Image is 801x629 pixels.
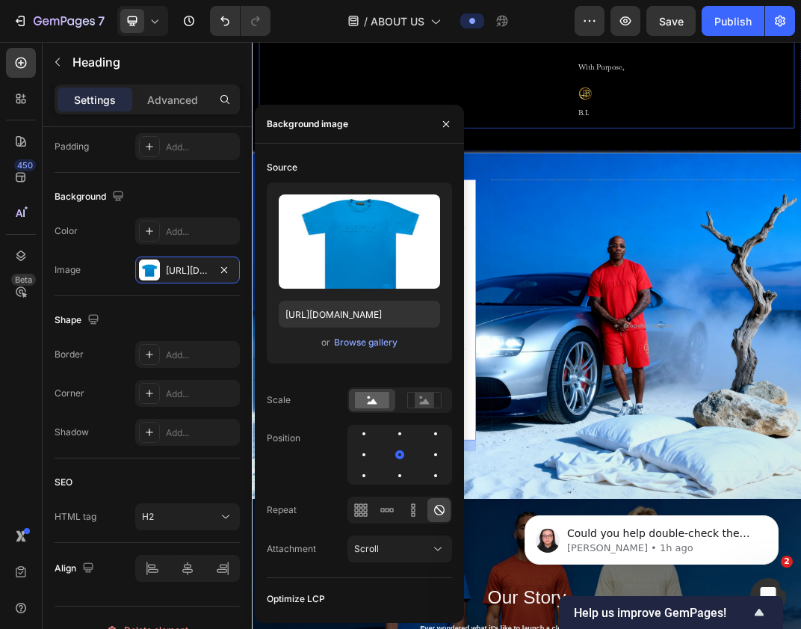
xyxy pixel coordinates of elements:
[55,426,89,439] div: Shadow
[334,336,398,349] div: Browse gallery
[279,194,440,289] img: preview-image
[364,13,368,29] span: /
[55,387,84,400] div: Corner
[702,6,764,36] button: Publish
[333,335,398,350] button: Browse gallery
[55,559,97,579] div: Align
[166,225,236,239] div: Add...
[55,310,102,331] div: Shape
[6,6,111,36] button: 7
[14,159,36,171] div: 450
[11,274,36,286] div: Beta
[166,426,236,440] div: Add...
[714,13,752,29] div: Publish
[321,334,330,352] span: or
[147,92,198,108] p: Advanced
[55,224,78,238] div: Color
[72,53,234,71] p: Heading
[267,432,300,445] div: Position
[55,348,84,361] div: Border
[646,6,696,36] button: Save
[279,301,440,328] input: https://example.com/image.jpg
[166,387,236,401] div: Add...
[30,233,71,246] div: Heading
[55,510,96,524] div: HTML tag
[267,161,297,174] div: Source
[142,511,154,522] span: H2
[135,503,240,530] button: H2
[781,556,793,568] span: 2
[267,393,291,407] div: Scale
[267,542,316,556] div: Attachment
[166,141,236,154] div: Add...
[574,606,750,620] span: Help us improve GemPages!
[502,484,801,589] iframe: Intercom notifications message
[574,604,768,622] button: Show survey - Help us improve GemPages!
[166,264,209,277] div: [URL][DOMAIN_NAME]
[347,536,452,562] button: Scroll
[13,225,133,254] strong: B.I.'S Vision
[166,349,236,362] div: Add...
[74,92,116,108] p: Settings
[267,592,325,606] div: Optimize LCP
[659,15,684,28] span: Save
[267,503,297,517] div: Repeat
[98,12,105,30] p: 7
[252,42,801,629] iframe: Design area
[55,187,127,207] div: Background
[55,263,81,277] div: Image
[55,140,89,153] div: Padding
[750,578,786,614] iframe: Intercom live chat
[210,6,270,36] div: Undo/Redo
[55,476,72,489] div: SEO
[531,70,556,95] img: gempages_585599489646003035-bf619e56-443a-47bd-8ca7-3b0760a907f6.png
[607,457,686,469] div: Drop element here
[371,13,424,29] span: ABOUT US
[267,117,348,131] div: Background image
[354,543,379,554] span: Scroll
